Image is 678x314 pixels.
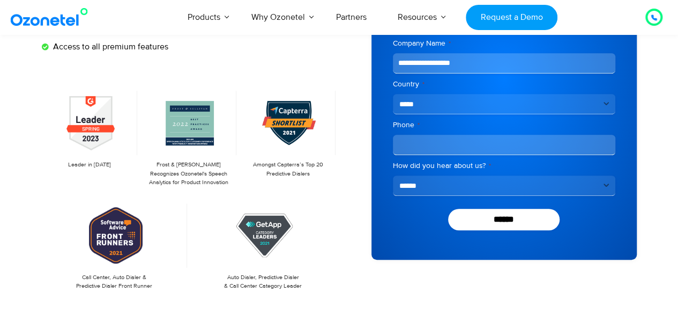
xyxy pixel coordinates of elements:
p: Frost & [PERSON_NAME] Recognizes Ozonetel's Speech Analytics for Product Innovation [146,160,231,187]
a: Request a Demo [466,5,557,30]
label: Phone [393,120,615,130]
p: Leader in [DATE] [47,160,132,170]
label: How did you hear about us? [393,160,615,171]
label: Company Name [393,38,615,49]
p: Amongst Capterra’s Top 20 Predictive Dialers [245,160,330,178]
p: Call Center, Auto Dialer & Predictive Dialer Front Runner [47,273,182,291]
label: Country [393,79,615,90]
span: Access to all premium features [50,40,168,53]
p: Auto Dialer, Predictive Dialer & Call Center Category Leader [196,273,331,291]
